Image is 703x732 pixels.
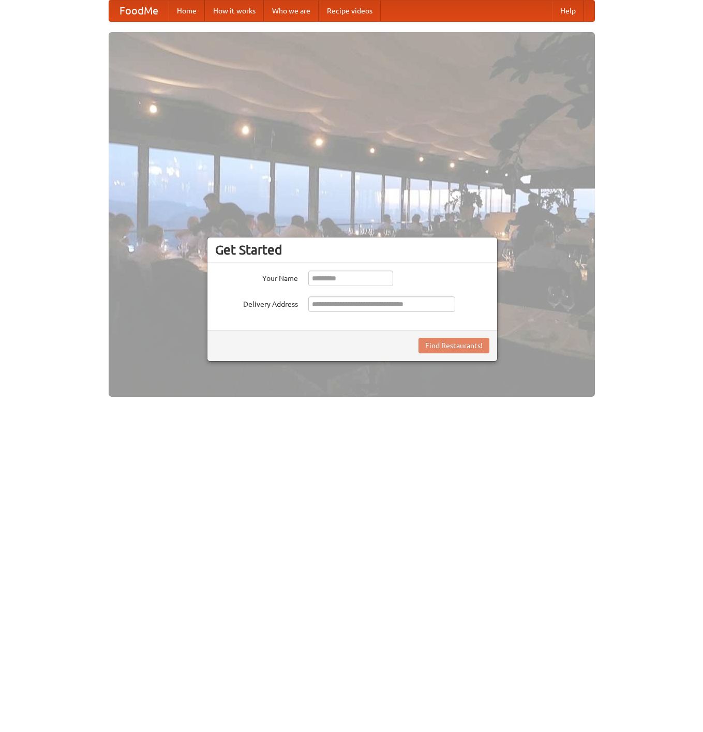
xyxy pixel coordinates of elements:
[215,296,298,309] label: Delivery Address
[205,1,264,21] a: How it works
[319,1,381,21] a: Recipe videos
[109,1,169,21] a: FoodMe
[264,1,319,21] a: Who we are
[215,242,489,258] h3: Get Started
[552,1,584,21] a: Help
[418,338,489,353] button: Find Restaurants!
[169,1,205,21] a: Home
[215,271,298,283] label: Your Name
